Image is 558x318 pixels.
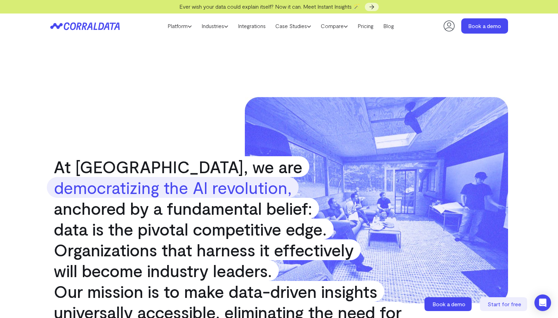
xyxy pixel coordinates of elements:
[47,156,309,177] span: At [GEOGRAPHIC_DATA], we are
[316,21,353,31] a: Compare
[271,21,316,31] a: Case Studies
[47,281,384,302] span: Our mission is to make data-driven insights
[47,177,299,198] strong: democratizing the AI revolution,
[233,21,271,31] a: Integrations
[47,260,279,281] span: will become industry leaders.
[378,21,399,31] a: Blog
[197,21,233,31] a: Industries
[534,294,551,311] div: Open Intercom Messenger
[488,301,521,307] span: Start for free
[432,301,465,307] span: Book a demo
[47,198,319,219] span: anchored by a fundamental belief:
[461,18,508,34] a: Book a demo
[179,3,360,10] span: Ever wish your data could explain itself? Now it can. Meet Instant Insights 🪄
[353,21,378,31] a: Pricing
[47,219,334,239] span: data is the pivotal competitive edge.
[480,297,529,311] a: Start for free
[163,21,197,31] a: Platform
[47,239,361,260] span: Organizations that harness it effectively
[424,297,473,311] a: Book a demo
